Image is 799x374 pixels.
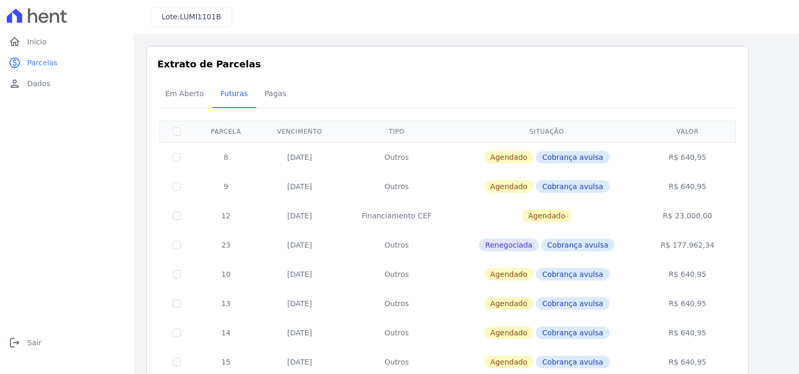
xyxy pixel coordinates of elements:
[258,318,341,347] td: [DATE]
[341,289,452,318] td: Outros
[641,318,734,347] td: R$ 640,95
[180,13,221,21] span: LUMI1101B
[536,297,610,310] span: Cobrança avulsa
[4,73,130,94] a: personDados
[258,289,341,318] td: [DATE]
[341,230,452,260] td: Outros
[258,201,341,230] td: [DATE]
[4,52,130,73] a: paidParcelas
[8,56,21,69] i: paid
[8,36,21,48] i: home
[536,151,610,163] span: Cobrança avulsa
[4,31,130,52] a: homeInício
[536,326,610,339] span: Cobrança avulsa
[193,289,258,318] td: 13
[27,57,58,68] span: Parcelas
[641,172,734,201] td: R$ 640,95
[536,268,610,280] span: Cobrança avulsa
[193,318,258,347] td: 14
[27,78,50,89] span: Dados
[258,142,341,172] td: [DATE]
[162,11,221,22] h3: Lote:
[484,180,534,193] span: Agendado
[258,121,341,142] th: Vencimento
[641,201,734,230] td: R$ 23.000,00
[641,260,734,289] td: R$ 640,95
[341,172,452,201] td: Outros
[4,332,130,353] a: logoutSair
[157,57,738,71] h3: Extrato de Parcelas
[484,151,534,163] span: Agendado
[214,83,254,104] span: Futuras
[536,180,610,193] span: Cobrança avulsa
[8,336,21,349] i: logout
[258,83,292,104] span: Pagas
[212,81,256,108] a: Futuras
[258,260,341,289] td: [DATE]
[193,121,258,142] th: Parcela
[341,201,452,230] td: Financiamento CEF
[452,121,641,142] th: Situação
[522,209,572,222] span: Agendado
[484,356,534,368] span: Agendado
[27,37,47,47] span: Início
[341,121,452,142] th: Tipo
[484,268,534,280] span: Agendado
[159,83,210,104] span: Em Aberto
[341,318,452,347] td: Outros
[258,172,341,201] td: [DATE]
[157,81,212,108] a: Em Aberto
[193,230,258,260] td: 23
[641,142,734,172] td: R$ 640,95
[641,230,734,260] td: R$ 177.962,34
[479,239,539,251] span: Renegociada
[256,81,294,108] a: Pagas
[341,260,452,289] td: Outros
[536,356,610,368] span: Cobrança avulsa
[193,260,258,289] td: 10
[641,121,734,142] th: Valor
[641,289,734,318] td: R$ 640,95
[341,142,452,172] td: Outros
[8,77,21,90] i: person
[193,172,258,201] td: 9
[541,239,615,251] span: Cobrança avulsa
[258,230,341,260] td: [DATE]
[484,297,534,310] span: Agendado
[193,201,258,230] td: 12
[27,337,41,348] span: Sair
[484,326,534,339] span: Agendado
[193,142,258,172] td: 8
